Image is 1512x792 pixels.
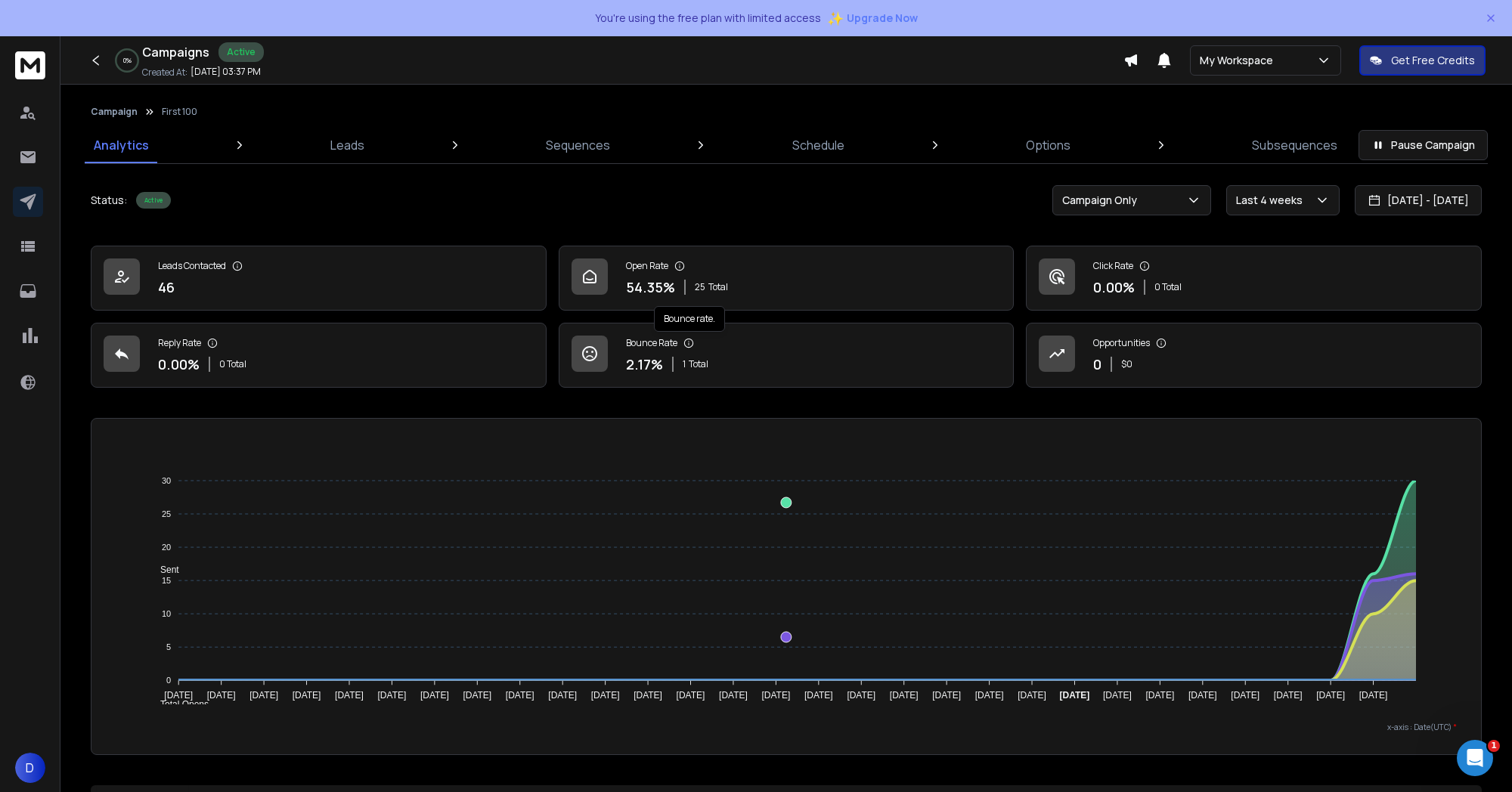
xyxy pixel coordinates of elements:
[1060,690,1090,701] tspan: [DATE]
[1188,690,1217,701] tspan: [DATE]
[1121,358,1132,370] p: $ 0
[827,8,844,29] span: ✨
[162,543,171,552] tspan: 20
[94,136,149,154] p: Analytics
[91,323,547,388] a: Reply Rate0.00%0 Total
[1391,53,1475,68] p: Get Free Credits
[975,690,1004,701] tspan: [DATE]
[162,509,171,518] tspan: 25
[932,690,961,701] tspan: [DATE]
[166,642,171,651] tspan: 5
[783,127,854,163] a: Schedule
[1355,185,1482,215] button: [DATE] - [DATE]
[249,690,278,701] tspan: [DATE]
[1252,136,1337,154] p: Subsequences
[559,246,1015,311] a: Open Rate54.35%25Total
[463,690,491,701] tspan: [DATE]
[1018,690,1046,701] tspan: [DATE]
[1231,690,1259,701] tspan: [DATE]
[162,476,171,485] tspan: 30
[15,753,45,783] button: D
[762,690,791,701] tspan: [DATE]
[827,3,918,33] button: ✨Upgrade Now
[166,676,171,685] tspan: 0
[664,313,715,325] p: Bounce rate.
[591,690,620,701] tspan: [DATE]
[218,42,264,62] div: Active
[546,136,610,154] p: Sequences
[158,354,200,375] p: 0.00 %
[1359,690,1388,701] tspan: [DATE]
[804,690,833,701] tspan: [DATE]
[191,66,261,78] p: [DATE] 03:37 PM
[219,358,246,370] p: 0 Total
[1154,281,1182,293] p: 0 Total
[207,690,236,701] tspan: [DATE]
[1093,354,1101,375] p: 0
[1146,690,1175,701] tspan: [DATE]
[626,277,675,298] p: 54.35 %
[1062,193,1143,208] p: Campaign Only
[1026,246,1482,311] a: Click Rate0.00%0 Total
[91,106,138,118] button: Campaign
[162,609,171,618] tspan: 10
[377,690,406,701] tspan: [DATE]
[1093,260,1133,272] p: Click Rate
[158,337,201,349] p: Reply Rate
[1093,337,1150,349] p: Opportunities
[537,127,619,163] a: Sequences
[595,11,821,26] p: You're using the free plan with limited access
[136,192,171,209] div: Active
[330,136,364,154] p: Leads
[321,127,373,163] a: Leads
[1243,127,1346,163] a: Subsequences
[792,136,844,154] p: Schedule
[335,690,364,701] tspan: [DATE]
[689,358,708,370] span: Total
[1457,740,1493,776] iframe: Intercom live chat
[548,690,577,701] tspan: [DATE]
[626,354,663,375] p: 2.17 %
[683,358,686,370] span: 1
[142,43,209,61] h1: Campaigns
[626,337,677,349] p: Bounce Rate
[1026,136,1070,154] p: Options
[293,690,321,701] tspan: [DATE]
[1026,323,1482,388] a: Opportunities0$0
[719,690,748,701] tspan: [DATE]
[1093,277,1135,298] p: 0.00 %
[158,277,175,298] p: 46
[91,193,127,208] p: Status:
[506,690,534,701] tspan: [DATE]
[1236,193,1309,208] p: Last 4 weeks
[634,690,662,701] tspan: [DATE]
[164,690,193,701] tspan: [DATE]
[1316,690,1345,701] tspan: [DATE]
[162,576,171,585] tspan: 15
[149,565,179,575] span: Sent
[1103,690,1132,701] tspan: [DATE]
[708,281,728,293] span: Total
[149,699,209,710] span: Total Opens
[158,260,226,272] p: Leads Contacted
[142,67,187,79] p: Created At:
[116,722,1457,733] p: x-axis : Date(UTC)
[1359,45,1486,76] button: Get Free Credits
[1488,740,1500,752] span: 1
[123,56,132,65] p: 0 %
[85,127,158,163] a: Analytics
[626,260,668,272] p: Open Rate
[420,690,449,701] tspan: [DATE]
[1359,130,1488,160] button: Pause Campaign
[677,690,705,701] tspan: [DATE]
[890,690,919,701] tspan: [DATE]
[1200,53,1279,68] p: My Workspace
[695,281,705,293] span: 25
[559,323,1015,388] a: Bounce Rate2.17%1Total
[847,690,875,701] tspan: [DATE]
[91,246,547,311] a: Leads Contacted46
[1017,127,1080,163] a: Options
[162,106,197,118] p: First 100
